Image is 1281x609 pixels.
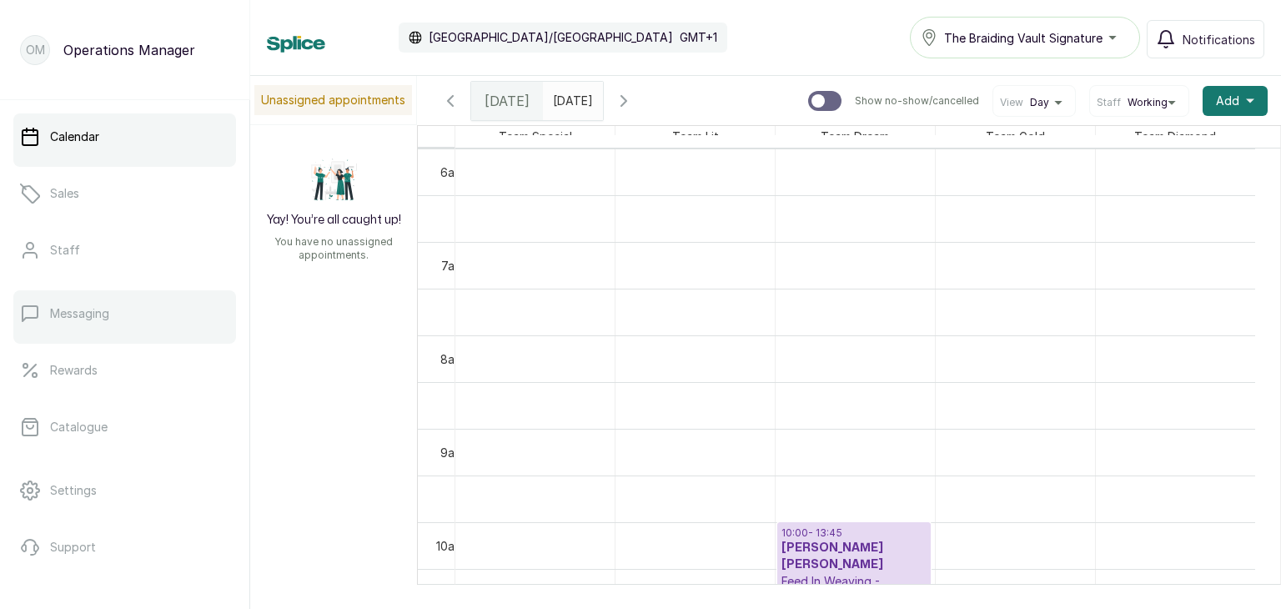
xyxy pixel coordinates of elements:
[1097,96,1182,109] button: StaffWorking
[1203,86,1268,116] button: Add
[817,126,892,147] span: Team Dream
[1000,96,1023,109] span: View
[13,524,236,571] a: Support
[438,257,467,274] div: 7am
[910,17,1140,58] button: The Braiding Vault Signature
[1097,96,1121,109] span: Staff
[982,126,1048,147] span: Team Gold
[669,126,722,147] span: Team Lit
[437,164,467,181] div: 6am
[267,212,401,229] h2: Yay! You’re all caught up!
[1216,93,1239,109] span: Add
[13,227,236,274] a: Staff
[437,444,467,461] div: 9am
[1000,96,1068,109] button: ViewDay
[485,91,530,111] span: [DATE]
[50,539,96,556] p: Support
[495,126,575,147] span: Team Special
[437,350,467,368] div: 8am
[50,305,109,322] p: Messaging
[254,85,412,115] p: Unassigned appointments
[50,242,80,259] p: Staff
[429,29,673,46] p: [GEOGRAPHIC_DATA]/[GEOGRAPHIC_DATA]
[680,29,717,46] p: GMT+1
[50,419,108,435] p: Catalogue
[781,540,927,573] h3: [PERSON_NAME] [PERSON_NAME]
[1183,31,1255,48] span: Notifications
[13,170,236,217] a: Sales
[13,290,236,337] a: Messaging
[63,40,195,60] p: Operations Manager
[13,347,236,394] a: Rewards
[433,537,467,555] div: 10am
[50,362,98,379] p: Rewards
[50,185,79,202] p: Sales
[50,128,99,145] p: Calendar
[13,467,236,514] a: Settings
[13,404,236,450] a: Catalogue
[1147,20,1264,58] button: Notifications
[471,82,543,120] div: [DATE]
[1030,96,1049,109] span: Day
[13,113,236,160] a: Calendar
[1128,96,1168,109] span: Working
[944,29,1103,47] span: The Braiding Vault Signature
[855,94,979,108] p: Show no-show/cancelled
[260,235,407,262] p: You have no unassigned appointments.
[781,526,927,540] p: 10:00 - 13:45
[1131,126,1219,147] span: Team Diamond
[26,42,45,58] p: OM
[50,482,97,499] p: Settings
